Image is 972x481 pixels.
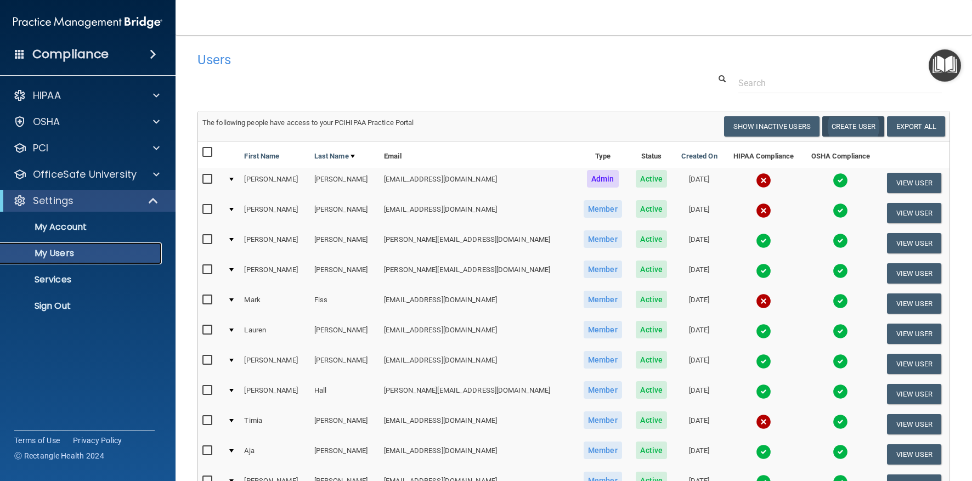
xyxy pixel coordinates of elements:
td: [PERSON_NAME][EMAIL_ADDRESS][DOMAIN_NAME] [380,258,577,288]
img: cross.ca9f0e7f.svg [756,203,771,218]
p: PCI [33,142,48,155]
td: [PERSON_NAME] [240,379,309,409]
td: Hall [310,379,380,409]
td: [DATE] [674,258,725,288]
td: [DATE] [674,439,725,469]
td: [PERSON_NAME] [240,228,309,258]
td: [DATE] [674,198,725,228]
span: Member [584,291,622,308]
td: [DATE] [674,409,725,439]
th: OSHA Compliance [803,142,879,168]
td: Mark [240,288,309,319]
td: [DATE] [674,379,725,409]
td: [PERSON_NAME] [310,439,380,469]
a: PCI [13,142,160,155]
td: [PERSON_NAME] [310,319,380,349]
button: View User [887,203,941,223]
td: [PERSON_NAME] [310,228,380,258]
td: [DATE] [674,228,725,258]
button: Create User [822,116,884,137]
a: OSHA [13,115,160,128]
th: Status [629,142,674,168]
p: Settings [33,194,74,207]
p: My Account [7,222,157,233]
img: tick.e7d51cea.svg [833,173,848,188]
p: HIPAA [33,89,61,102]
td: [EMAIL_ADDRESS][DOMAIN_NAME] [380,349,577,379]
span: Active [636,230,667,248]
td: [DATE] [674,288,725,319]
input: Search [738,73,942,93]
td: [EMAIL_ADDRESS][DOMAIN_NAME] [380,288,577,319]
span: Admin [587,170,619,188]
td: [EMAIL_ADDRESS][DOMAIN_NAME] [380,439,577,469]
p: OSHA [33,115,60,128]
td: Lauren [240,319,309,349]
p: My Users [7,248,157,259]
td: Fiss [310,288,380,319]
span: Member [584,381,622,399]
a: OfficeSafe University [13,168,160,181]
img: tick.e7d51cea.svg [833,263,848,279]
button: View User [887,173,941,193]
img: cross.ca9f0e7f.svg [756,173,771,188]
h4: Users [197,53,630,67]
button: View User [887,384,941,404]
span: Active [636,442,667,459]
img: tick.e7d51cea.svg [756,444,771,460]
td: [PERSON_NAME] [240,168,309,198]
button: View User [887,233,941,253]
img: tick.e7d51cea.svg [756,263,771,279]
a: Last Name [314,150,355,163]
span: The following people have access to your PCIHIPAA Practice Portal [202,118,414,127]
span: Active [636,291,667,308]
span: Member [584,261,622,278]
a: First Name [244,150,279,163]
td: [PERSON_NAME] [240,198,309,228]
td: [PERSON_NAME] [310,349,380,379]
button: View User [887,444,941,465]
span: Member [584,411,622,429]
span: Active [636,351,667,369]
button: View User [887,263,941,284]
button: View User [887,293,941,314]
span: Member [584,351,622,369]
img: tick.e7d51cea.svg [756,384,771,399]
h4: Compliance [32,47,109,62]
a: Settings [13,194,159,207]
img: PMB logo [13,12,162,33]
img: tick.e7d51cea.svg [833,293,848,309]
img: tick.e7d51cea.svg [833,354,848,369]
p: OfficeSafe University [33,168,137,181]
img: tick.e7d51cea.svg [833,444,848,460]
span: Active [636,261,667,278]
img: tick.e7d51cea.svg [833,384,848,399]
td: [DATE] [674,319,725,349]
td: [PERSON_NAME] [310,409,380,439]
button: View User [887,324,941,344]
span: Member [584,442,622,459]
span: Member [584,230,622,248]
img: tick.e7d51cea.svg [833,324,848,339]
p: Sign Out [7,301,157,312]
span: Active [636,170,667,188]
a: Terms of Use [14,435,60,446]
img: cross.ca9f0e7f.svg [756,293,771,309]
img: tick.e7d51cea.svg [756,233,771,248]
td: [EMAIL_ADDRESS][DOMAIN_NAME] [380,319,577,349]
span: Member [584,200,622,218]
td: [EMAIL_ADDRESS][DOMAIN_NAME] [380,409,577,439]
td: [PERSON_NAME] [240,258,309,288]
img: tick.e7d51cea.svg [756,354,771,369]
span: Active [636,411,667,429]
button: View User [887,354,941,374]
a: Privacy Policy [73,435,122,446]
span: Active [636,321,667,338]
td: [PERSON_NAME] [310,258,380,288]
a: Created On [681,150,717,163]
span: Active [636,200,667,218]
td: [EMAIL_ADDRESS][DOMAIN_NAME] [380,168,577,198]
img: tick.e7d51cea.svg [756,324,771,339]
td: [PERSON_NAME][EMAIL_ADDRESS][DOMAIN_NAME] [380,379,577,409]
img: cross.ca9f0e7f.svg [756,414,771,429]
